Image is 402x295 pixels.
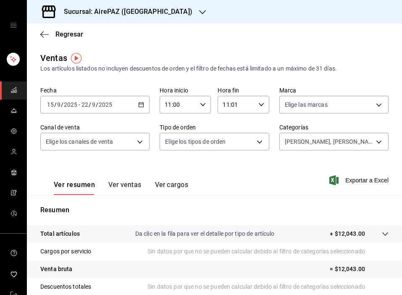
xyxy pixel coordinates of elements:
p: Da clic en la fila para ver el detalle por tipo de artículo [135,229,275,238]
label: Fecha [40,87,150,93]
button: Ver cargos [155,181,189,195]
p: = $12,043.00 [330,265,389,274]
span: - [79,101,80,108]
p: Venta bruta [40,265,72,274]
div: Ventas [40,52,67,64]
input: -- [57,101,61,108]
span: Elige los tipos de orden [165,137,226,146]
h3: Sucursal: AirePAZ ([GEOGRAPHIC_DATA]) [57,7,192,17]
img: Tooltip marker [71,53,81,63]
span: / [89,101,91,108]
button: Ver ventas [108,181,142,195]
label: Hora fin [218,87,269,93]
label: Canal de venta [40,124,150,130]
input: ---- [63,101,78,108]
input: -- [81,101,89,108]
span: / [96,101,98,108]
span: Elige los canales de venta [46,137,113,146]
span: / [54,101,57,108]
p: Sin datos por que no se pueden calcular debido al filtro de categorías seleccionado [147,247,389,256]
button: Ver resumen [54,181,95,195]
button: open drawer [10,22,17,29]
span: Elige las marcas [285,100,328,109]
label: Categorías [279,124,389,130]
label: Tipo de orden [160,124,269,130]
p: + $12,043.00 [330,229,365,238]
label: Hora inicio [160,87,211,93]
div: Los artículos listados no incluyen descuentos de orden y el filtro de fechas está limitado a un m... [40,64,389,73]
p: Total artículos [40,229,80,238]
div: navigation tabs [54,181,188,195]
p: Resumen [40,205,389,215]
button: Regresar [40,30,83,38]
p: Cargos por servicio [40,247,92,256]
input: -- [92,101,96,108]
input: -- [47,101,54,108]
label: Marca [279,87,389,93]
span: Regresar [55,30,83,38]
p: Sin datos por que no se pueden calcular debido al filtro de categorías seleccionado [147,282,389,291]
span: [PERSON_NAME], [PERSON_NAME], [PERSON_NAME], Del [PERSON_NAME], [PERSON_NAME], [GEOGRAPHIC_DATA],... [285,137,373,146]
input: ---- [98,101,113,108]
span: / [61,101,63,108]
p: Descuentos totales [40,282,91,291]
button: Exportar a Excel [331,175,389,185]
